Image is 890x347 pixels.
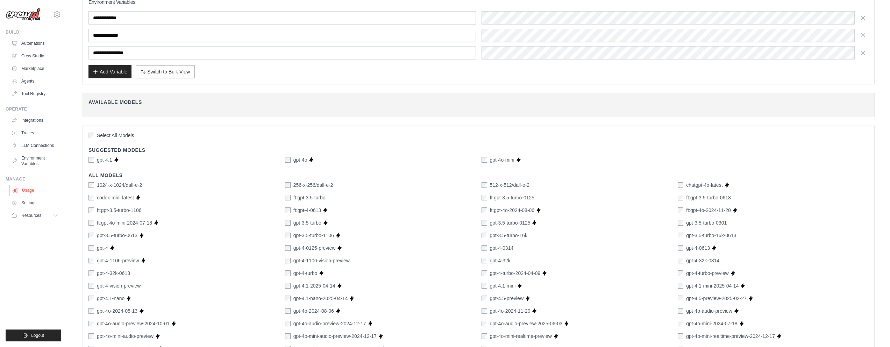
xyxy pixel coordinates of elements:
[686,245,710,252] label: gpt-4-0613
[490,182,530,189] label: 512-x-512/dall-e-2
[285,182,291,188] input: 256-x-256/dall-e-2
[293,156,307,163] label: gpt-4o
[8,50,61,62] a: Crew Studio
[97,232,137,239] label: gpt-3.5-turbo-0613
[490,194,535,201] label: ft:gpt-3.5-turbo-0125
[482,245,487,251] input: gpt-4-0314
[490,307,531,314] label: gpt-4o-2024-11-20
[686,232,736,239] label: gpt-3.5-turbo-16k-0613
[147,68,190,75] span: Switch to Bulk View
[686,194,731,201] label: ft:gpt-3.5-turbo-0613
[8,140,61,151] a: LLM Connections
[97,245,108,252] label: gpt-4
[88,99,869,106] h4: Available Models
[686,207,731,214] label: ft:gpt-4o-2024-11-20
[88,321,94,326] input: gpt-4o-audio-preview-2024-10-01
[97,207,142,214] label: ft:gpt-3.5-turbo-1106
[678,195,683,200] input: ft:gpt-3.5-turbo-0613
[293,282,335,289] label: gpt-4.1-2025-04-14
[293,307,334,314] label: gpt-4o-2024-08-06
[88,296,94,301] input: gpt-4.1-nano
[88,207,94,213] input: ft:gpt-3.5-turbo-1106
[490,257,511,264] label: gpt-4-32k
[285,233,291,238] input: gpt-3.5-turbo-1106
[97,270,130,277] label: gpt-4-32k-0613
[97,257,139,264] label: gpt-4-1106-preview
[97,333,154,340] label: gpt-4o-mini-audio-preview
[285,333,291,339] input: gpt-4o-mini-audio-preview-2024-12-17
[285,308,291,314] input: gpt-4o-2024-08-06
[21,213,41,218] span: Resources
[8,115,61,126] a: Integrations
[678,283,683,289] input: gpt-4.1-mini-2025-04-14
[97,194,134,201] label: codex-mini-latest
[482,270,487,276] input: gpt-4-turbo-2024-04-09
[482,308,487,314] input: gpt-4o-2024-11-20
[97,320,170,327] label: gpt-4o-audio-preview-2024-10-01
[97,132,134,139] span: Select All Models
[678,333,683,339] input: gpt-4o-mini-realtime-preview-2024-12-17
[686,307,732,314] label: gpt-4o-audio-preview
[97,307,137,314] label: gpt-4o-2024-05-13
[490,207,535,214] label: ft:gpt-4o-2024-08-06
[285,270,291,276] input: gpt-4-turbo
[490,320,563,327] label: gpt-4o-audio-preview-2025-06-03
[490,156,514,163] label: gpt-4o-mini
[482,321,487,326] input: gpt-4o-audio-preview-2025-06-03
[678,207,683,213] input: ft:gpt-4o-2024-11-20
[293,257,350,264] label: gpt-4-1106-vision-preview
[482,182,487,188] input: 512-x-512/dall-e-2
[490,232,527,239] label: gpt-3.5-turbo-16k
[482,233,487,238] input: gpt-3.5-turbo-16k
[482,195,487,200] input: ft:gpt-3.5-turbo-0125
[6,330,61,341] button: Logout
[8,38,61,49] a: Automations
[293,182,333,189] label: 256-x-256/dall-e-2
[285,245,291,251] input: gpt-4-0125-preview
[293,270,317,277] label: gpt-4-turbo
[6,106,61,112] div: Operate
[482,220,487,226] input: gpt-3.5-turbo-0125
[88,157,94,163] input: gpt-4.1
[285,321,291,326] input: gpt-4o-audio-preview-2024-12-17
[97,182,142,189] label: 1024-x-1024/dall-e-2
[482,157,487,163] input: gpt-4o-mini
[285,258,291,263] input: gpt-4-1106-vision-preview
[88,65,131,78] button: Add Variable
[8,76,61,87] a: Agents
[88,245,94,251] input: gpt-4
[88,220,94,226] input: ft:gpt-4o-mini-2024-07-18
[482,333,487,339] input: gpt-4o-mini-realtime-preview
[9,185,62,196] a: Usage
[6,8,41,21] img: Logo
[8,153,61,169] a: Environment Variables
[88,147,869,154] h4: Suggested Models
[8,127,61,139] a: Traces
[285,220,291,226] input: gpt-3.5-turbo
[6,29,61,35] div: Build
[678,296,683,301] input: gpt-4.5-preview-2025-02-27
[686,270,728,277] label: gpt-4-turbo-preview
[686,182,722,189] label: chatgpt-4o-latest
[97,282,141,289] label: gpt-4-vision-preview
[31,333,44,338] span: Logout
[678,258,683,263] input: gpt-4-32k-0314
[678,321,683,326] input: gpt-4o-mini-2024-07-18
[293,194,326,201] label: ft:gpt-3.5-turbo
[88,283,94,289] input: gpt-4-vision-preview
[482,258,487,263] input: gpt-4-32k
[97,295,124,302] label: gpt-4.1-nano
[293,320,366,327] label: gpt-4o-audio-preview-2024-12-17
[686,320,737,327] label: gpt-4o-mini-2024-07-18
[490,219,531,226] label: gpt-3.5-turbo-0125
[88,233,94,238] input: gpt-3.5-turbo-0613
[686,333,775,340] label: gpt-4o-mini-realtime-preview-2024-12-17
[97,156,112,163] label: gpt-4.1
[88,333,94,339] input: gpt-4o-mini-audio-preview
[482,283,487,289] input: gpt-4.1-mini
[686,257,719,264] label: gpt-4-32k-0314
[285,283,291,289] input: gpt-4.1-2025-04-14
[88,195,94,200] input: codex-mini-latest
[88,258,94,263] input: gpt-4-1106-preview
[293,219,321,226] label: gpt-3.5-turbo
